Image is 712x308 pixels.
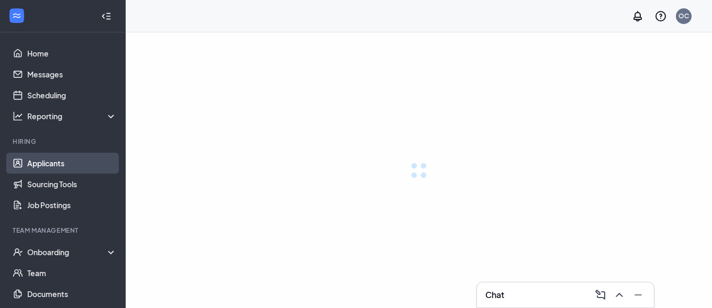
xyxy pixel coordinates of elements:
a: Sourcing Tools [27,174,117,195]
div: Hiring [13,137,115,146]
svg: Collapse [101,11,112,21]
button: ComposeMessage [591,287,608,303]
svg: Analysis [13,111,23,121]
a: Applicants [27,153,117,174]
svg: Notifications [631,10,644,22]
svg: ComposeMessage [594,289,607,301]
div: Onboarding [27,247,117,257]
a: Documents [27,283,117,304]
a: Job Postings [27,195,117,215]
a: Messages [27,64,117,85]
svg: Minimize [632,289,644,301]
a: Scheduling [27,85,117,106]
button: Minimize [629,287,646,303]
svg: WorkstreamLogo [12,10,22,21]
div: Reporting [27,111,117,121]
svg: QuestionInfo [654,10,667,22]
a: Team [27,263,117,283]
svg: UserCheck [13,247,23,257]
div: Team Management [13,226,115,235]
div: OC [678,12,689,20]
h3: Chat [485,289,504,301]
button: ChevronUp [610,287,627,303]
a: Home [27,43,117,64]
svg: ChevronUp [613,289,626,301]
